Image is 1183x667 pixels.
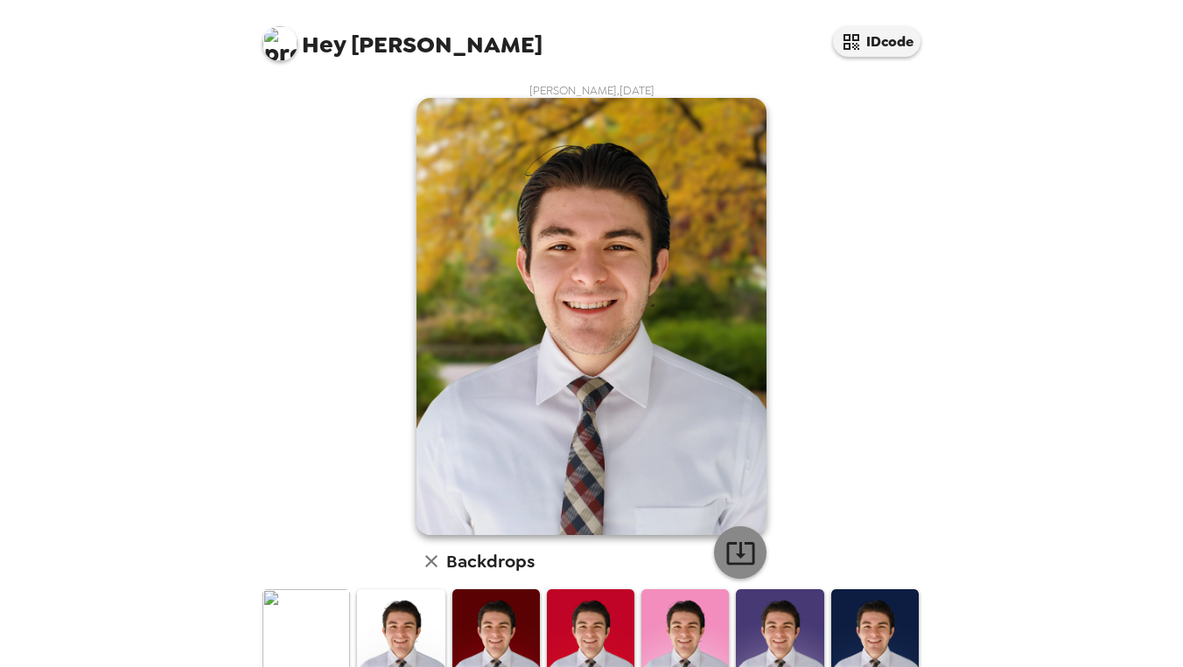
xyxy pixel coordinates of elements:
[833,26,920,57] button: IDcode
[416,98,766,535] img: user
[302,29,346,60] span: Hey
[262,17,542,57] span: [PERSON_NAME]
[529,83,654,98] span: [PERSON_NAME] , [DATE]
[262,26,297,61] img: profile pic
[446,547,535,575] h6: Backdrops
